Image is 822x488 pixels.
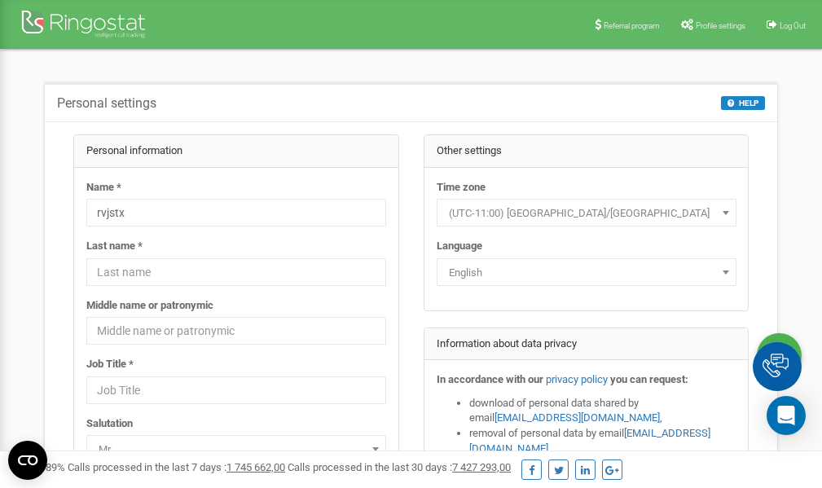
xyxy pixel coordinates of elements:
input: Middle name or patronymic [86,317,386,345]
u: 1 745 662,00 [226,461,285,473]
label: Language [437,239,482,254]
span: Calls processed in the last 30 days : [288,461,511,473]
span: Log Out [780,21,806,30]
input: Last name [86,258,386,286]
u: 7 427 293,00 [452,461,511,473]
label: Name * [86,180,121,196]
label: Time zone [437,180,486,196]
li: removal of personal data by email , [469,426,736,456]
span: Mr. [92,438,380,461]
span: (UTC-11:00) Pacific/Midway [442,202,731,225]
label: Job Title * [86,357,134,372]
div: Personal information [74,135,398,168]
input: Job Title [86,376,386,404]
div: Other settings [424,135,749,168]
a: [EMAIL_ADDRESS][DOMAIN_NAME] [495,411,660,424]
span: Profile settings [696,21,745,30]
span: Mr. [86,435,386,463]
button: Open CMP widget [8,441,47,480]
input: Name [86,199,386,226]
a: privacy policy [546,373,608,385]
span: English [442,262,731,284]
div: Information about data privacy [424,328,749,361]
span: Referral program [604,21,660,30]
label: Last name * [86,239,143,254]
span: Calls processed in the last 7 days : [68,461,285,473]
div: Open Intercom Messenger [767,396,806,435]
span: (UTC-11:00) Pacific/Midway [437,199,736,226]
label: Salutation [86,416,133,432]
button: HELP [721,96,765,110]
strong: you can request: [610,373,688,385]
label: Middle name or patronymic [86,298,213,314]
li: download of personal data shared by email , [469,396,736,426]
span: English [437,258,736,286]
h5: Personal settings [57,96,156,111]
strong: In accordance with our [437,373,543,385]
